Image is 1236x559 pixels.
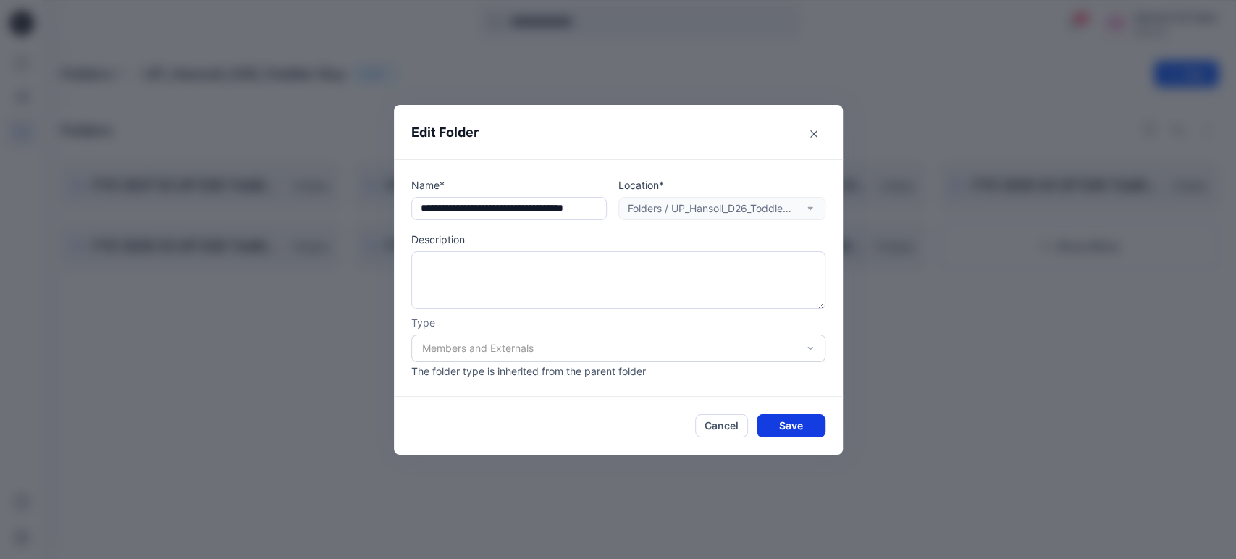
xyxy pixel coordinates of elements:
[802,122,825,146] button: Close
[411,177,607,193] p: Name*
[411,232,825,247] p: Description
[757,414,825,437] button: Save
[618,177,825,193] p: Location*
[695,414,748,437] button: Cancel
[394,105,843,159] header: Edit Folder
[411,363,825,379] p: The folder type is inherited from the parent folder
[411,315,825,330] p: Type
